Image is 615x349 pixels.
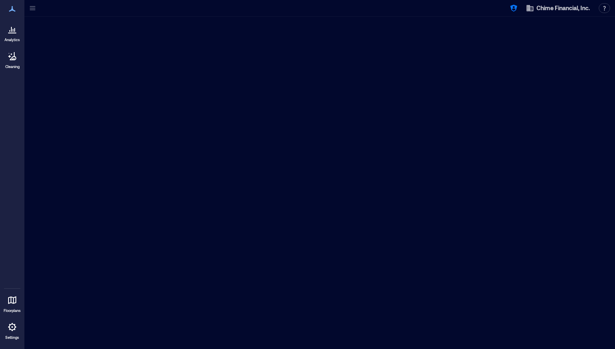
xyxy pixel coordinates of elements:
p: Analytics [4,37,20,42]
p: Cleaning [5,64,20,69]
p: Settings [5,335,19,340]
button: Chime Financial, Inc. [523,2,592,15]
a: Analytics [2,20,22,45]
a: Settings [2,317,22,342]
a: Cleaning [2,46,22,72]
a: Floorplans [1,290,23,316]
span: Chime Financial, Inc. [536,4,590,12]
p: Floorplans [4,308,21,313]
